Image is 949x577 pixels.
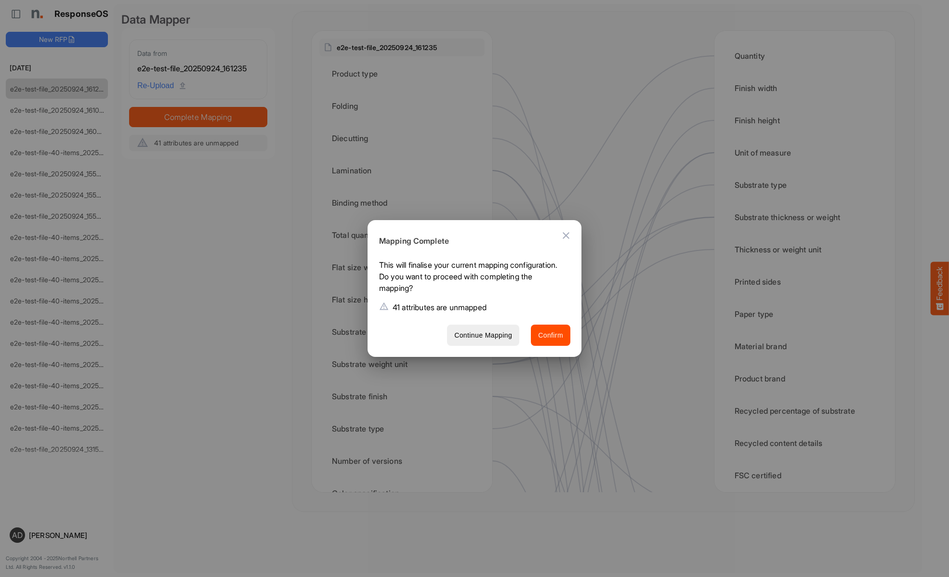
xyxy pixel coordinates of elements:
[393,302,487,313] p: 41 attributes are unmapped
[531,325,570,346] button: Confirm
[454,329,512,341] span: Continue Mapping
[379,235,563,248] h6: Mapping Complete
[379,259,563,298] p: This will finalise your current mapping configuration. Do you want to proceed with completing the...
[554,224,578,247] button: Close dialog
[538,329,563,341] span: Confirm
[447,325,519,346] button: Continue Mapping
